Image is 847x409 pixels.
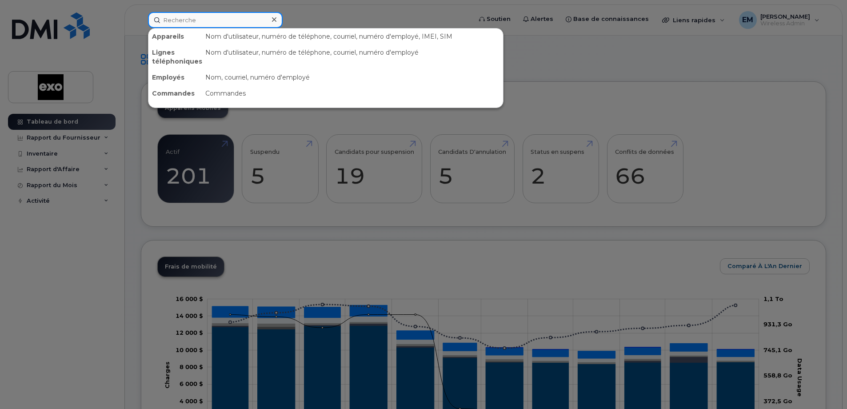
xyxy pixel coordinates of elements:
[202,28,503,44] div: Nom d'utilisateur, numéro de téléphone, courriel, numéro d'employé, IMEI, SIM
[202,44,503,69] div: Nom d'utilisateur, numéro de téléphone, courriel, numéro d'employé
[148,44,202,69] div: Lignes téléphoniques
[148,69,202,85] div: Employés
[202,69,503,85] div: Nom, courriel, numéro d'employé
[148,85,202,101] div: Commandes
[148,28,202,44] div: Appareils
[202,85,503,101] div: Commandes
